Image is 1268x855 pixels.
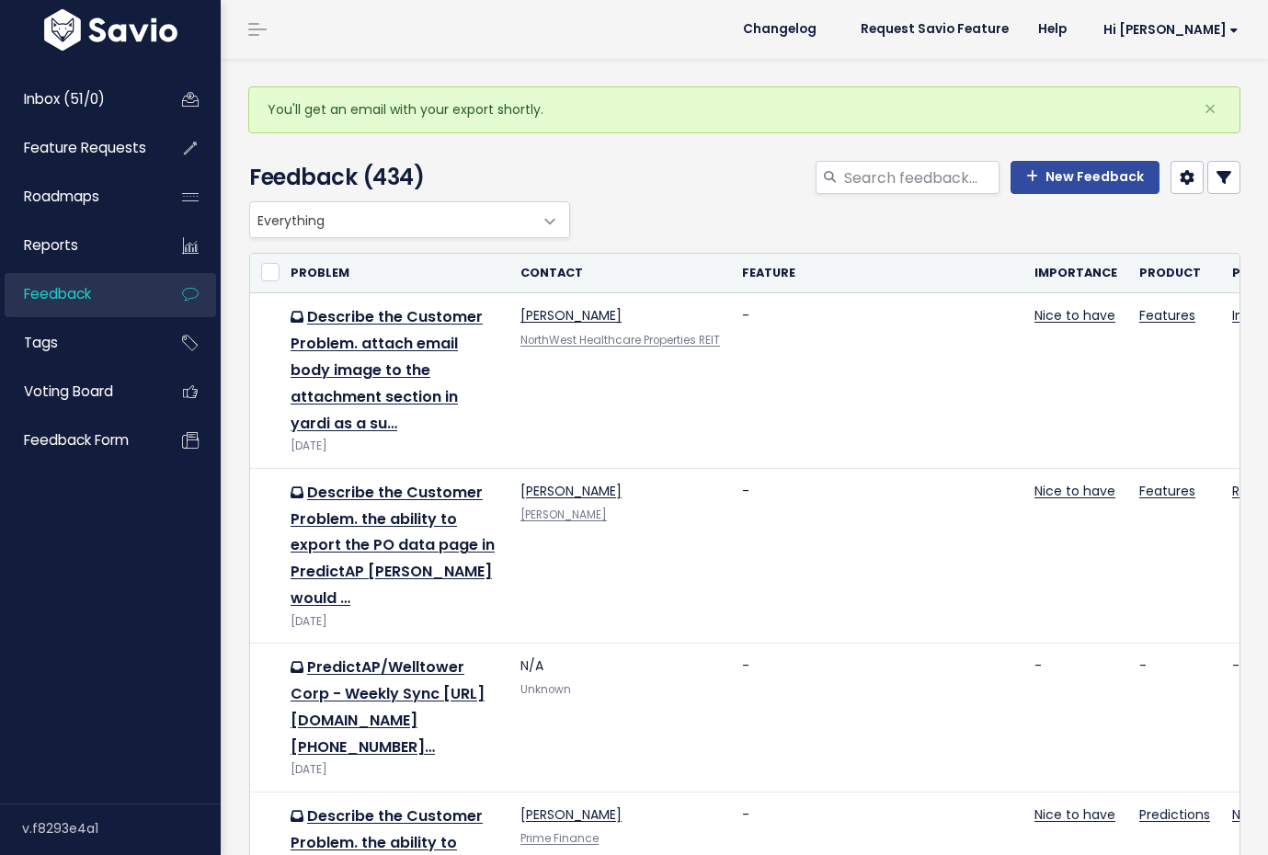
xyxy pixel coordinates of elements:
[520,831,599,846] a: Prime Finance
[291,760,498,780] div: [DATE]
[1128,644,1221,792] td: -
[731,254,1023,293] th: Feature
[1081,16,1253,44] a: Hi [PERSON_NAME]
[248,86,1240,133] div: You'll get an email with your export shortly.
[22,804,221,852] div: v.f8293e4a1
[731,468,1023,643] td: -
[520,507,607,522] a: [PERSON_NAME]
[24,430,129,450] span: Feedback form
[291,437,498,456] div: [DATE]
[5,322,153,364] a: Tags
[5,176,153,218] a: Roadmaps
[1034,306,1115,325] a: Nice to have
[24,235,78,255] span: Reports
[731,644,1023,792] td: -
[743,23,817,36] span: Changelog
[731,293,1023,468] td: -
[280,254,509,293] th: Problem
[846,16,1023,43] a: Request Savio Feature
[520,805,622,824] a: [PERSON_NAME]
[24,187,99,206] span: Roadmaps
[1139,482,1195,500] a: Features
[520,333,720,348] a: NorthWest Healthcare Properties REIT
[5,224,153,267] a: Reports
[1034,482,1115,500] a: Nice to have
[291,306,483,433] a: Describe the Customer Problem. attach email body image to the attachment section in yardi as a su…
[509,254,731,293] th: Contact
[291,656,485,757] a: PredictAP/Welltower Corp - Weekly Sync [URL][DOMAIN_NAME][PHONE_NUMBER]…
[520,482,622,500] a: [PERSON_NAME]
[5,370,153,413] a: Voting Board
[1023,254,1128,293] th: Importance
[24,333,58,352] span: Tags
[24,89,105,108] span: Inbox (51/0)
[24,138,146,157] span: Feature Requests
[842,161,1000,194] input: Search feedback...
[1204,94,1217,124] span: ×
[291,612,498,632] div: [DATE]
[249,201,570,238] span: Everything
[520,682,571,697] span: Unknown
[5,273,153,315] a: Feedback
[5,78,153,120] a: Inbox (51/0)
[1128,254,1221,293] th: Product
[1034,805,1115,824] a: Nice to have
[1139,306,1195,325] a: Features
[250,202,532,237] span: Everything
[1023,644,1128,792] td: -
[509,644,731,792] td: N/A
[5,419,153,462] a: Feedback form
[40,9,182,51] img: logo-white.9d6f32f41409.svg
[24,284,91,303] span: Feedback
[1103,23,1239,37] span: Hi [PERSON_NAME]
[291,482,495,609] a: Describe the Customer Problem. the ability to export the PO data page in PredictAP [PERSON_NAME] ...
[5,127,153,169] a: Feature Requests
[1011,161,1159,194] a: New Feedback
[1139,805,1210,824] a: Predictions
[1185,87,1235,131] button: Close
[1023,16,1081,43] a: Help
[24,382,113,401] span: Voting Board
[249,161,562,194] h4: Feedback (434)
[520,306,622,325] a: [PERSON_NAME]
